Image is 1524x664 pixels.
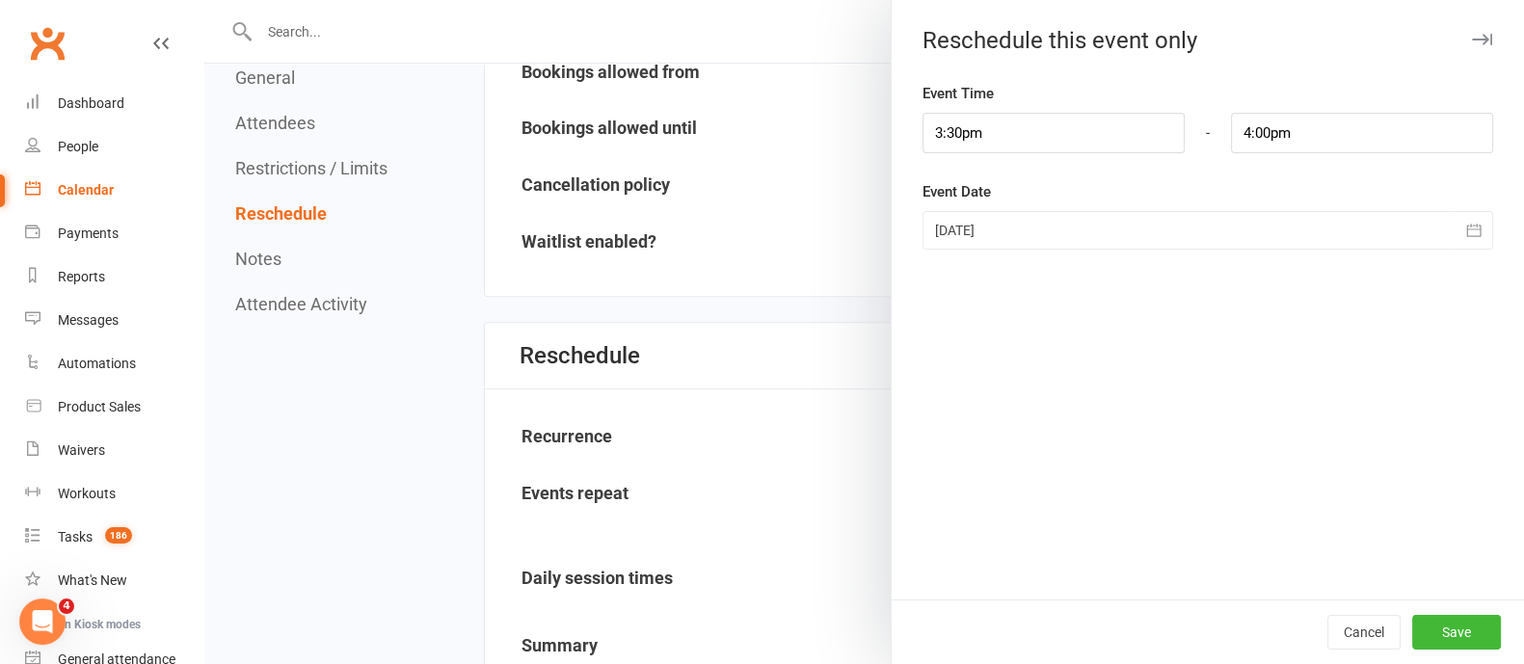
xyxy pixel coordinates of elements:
[58,269,105,284] div: Reports
[922,180,991,203] label: Event Date
[25,212,203,255] a: Payments
[25,299,203,342] a: Messages
[25,516,203,559] a: Tasks 186
[58,399,141,414] div: Product Sales
[58,486,116,501] div: Workouts
[58,356,136,371] div: Automations
[23,19,71,67] a: Clubworx
[1184,113,1232,153] div: -
[892,27,1524,54] div: Reschedule this event only
[1412,615,1501,650] button: Save
[58,572,127,588] div: What's New
[25,385,203,429] a: Product Sales
[19,598,66,645] iframe: Intercom live chat
[25,82,203,125] a: Dashboard
[25,125,203,169] a: People
[59,598,74,614] span: 4
[25,255,203,299] a: Reports
[25,559,203,602] a: What's New
[58,226,119,241] div: Payments
[58,529,93,544] div: Tasks
[58,139,98,154] div: People
[58,442,105,458] div: Waivers
[25,472,203,516] a: Workouts
[922,82,994,105] label: Event Time
[25,342,203,385] a: Automations
[25,169,203,212] a: Calendar
[58,182,114,198] div: Calendar
[25,429,203,472] a: Waivers
[1327,615,1401,650] button: Cancel
[58,312,119,328] div: Messages
[105,527,132,544] span: 186
[58,95,124,111] div: Dashboard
